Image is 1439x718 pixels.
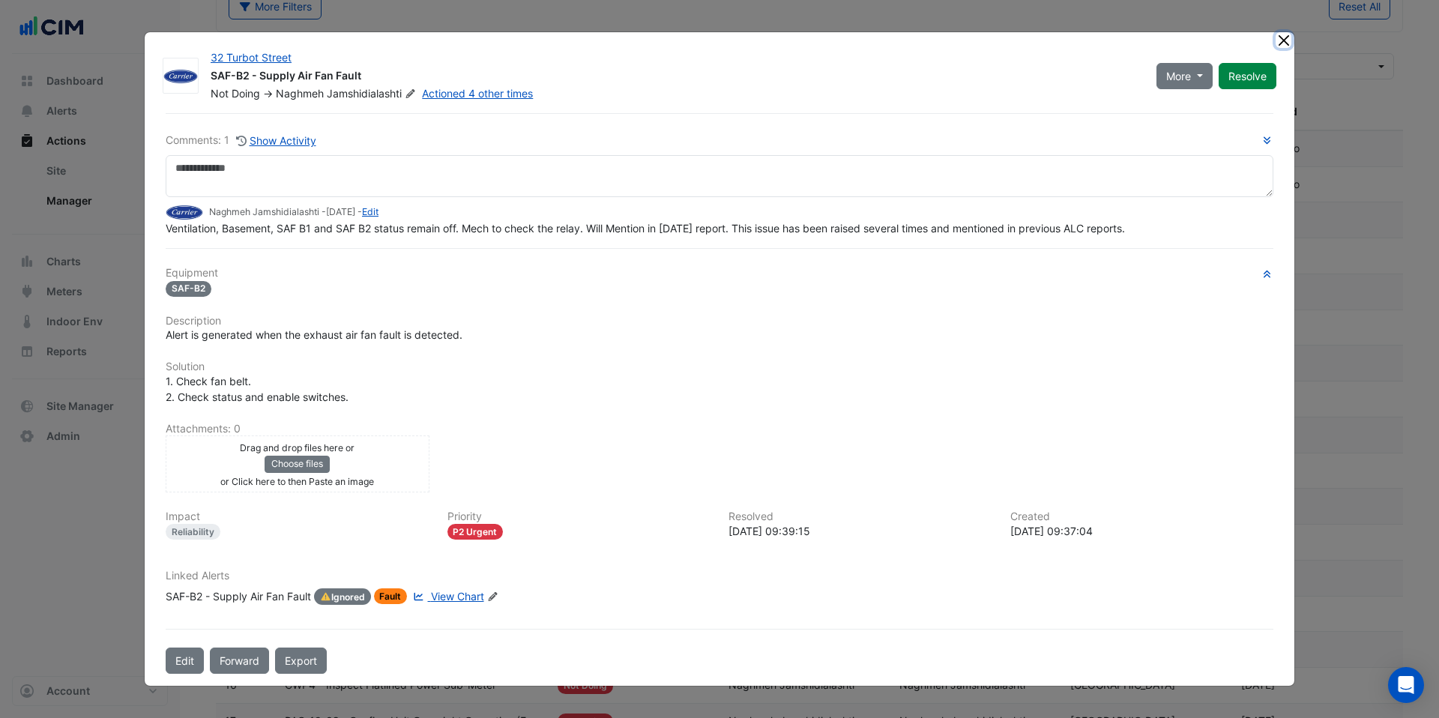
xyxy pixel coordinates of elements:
button: More [1156,63,1213,89]
span: Jamshidialashti [327,86,419,101]
span: More [1166,68,1191,84]
span: 2025-08-15 09:39:11 [326,206,355,217]
span: Not Doing [211,87,260,100]
span: Ignored [314,588,371,605]
button: Forward [210,648,269,674]
button: Edit [166,648,204,674]
div: Comments: 1 [166,132,317,149]
a: Actioned 4 other times [422,87,533,100]
div: [DATE] 09:39:15 [728,523,992,539]
div: Open Intercom Messenger [1388,667,1424,703]
h6: Resolved [728,510,992,523]
h6: Priority [447,510,711,523]
span: -> [263,87,273,100]
fa-icon: Edit Linked Alerts [487,591,498,603]
span: View Chart [431,590,484,603]
h6: Solution [166,360,1273,373]
h6: Created [1010,510,1274,523]
a: Edit [362,206,378,217]
img: Carrier [163,69,198,84]
button: Show Activity [235,132,317,149]
small: Drag and drop files here or [240,442,355,453]
span: Alert is generated when the exhaust air fan fault is detected. [166,328,462,341]
span: SAF-B2 [166,281,211,297]
a: Export [275,648,327,674]
h6: Linked Alerts [166,570,1273,582]
div: SAF-B2 - Supply Air Fan Fault [166,588,311,605]
div: [DATE] 09:37:04 [1010,523,1274,539]
button: Choose files [265,456,330,472]
span: Ventilation, Basement, SAF B1 and SAF B2 status remain off. Mech to check the relay. Will Mention... [166,222,1125,235]
span: Naghmeh [276,87,324,100]
h6: Attachments: 0 [166,423,1273,435]
h6: Description [166,315,1273,328]
div: Reliability [166,524,220,540]
button: Close [1276,32,1291,48]
small: Naghmeh Jamshidialashti - - [209,205,378,219]
a: View Chart [410,588,483,605]
div: P2 Urgent [447,524,504,540]
small: or Click here to then Paste an image [220,476,374,487]
h6: Equipment [166,267,1273,280]
div: SAF-B2 - Supply Air Fan Fault [211,68,1138,86]
a: 32 Turbot Street [211,51,292,64]
span: Fault [374,588,408,604]
button: Resolve [1219,63,1276,89]
span: 1. Check fan belt. 2. Check status and enable switches. [166,375,349,403]
h6: Impact [166,510,429,523]
img: Carrier [166,205,203,221]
